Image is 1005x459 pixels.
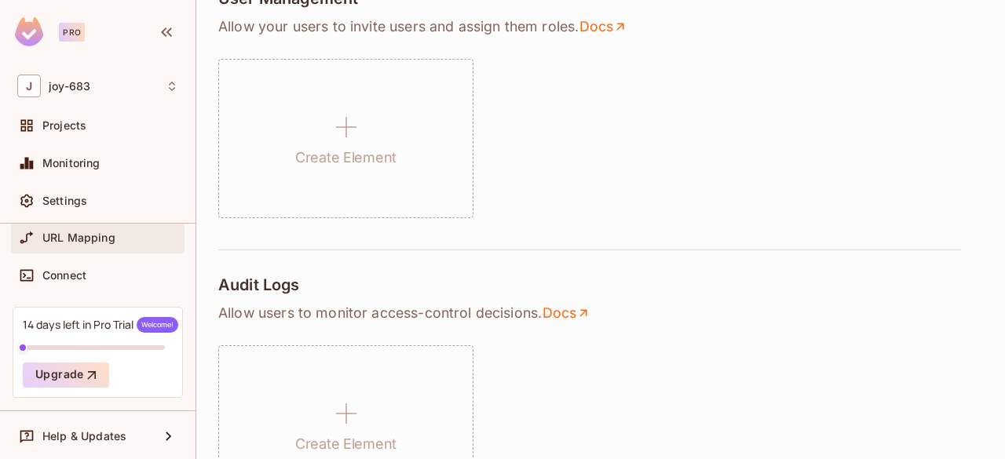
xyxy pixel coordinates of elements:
span: Projects [42,119,86,132]
p: Allow users to monitor access-control decisions . [218,304,983,322]
p: Allow your users to invite users and assign them roles . [218,17,983,36]
span: Workspace: joy-683 [49,80,90,93]
h1: Create Element [295,146,397,169]
span: Monitoring [42,157,100,169]
a: Docs [579,17,628,36]
h4: Audit Logs [218,275,300,294]
button: Upgrade [23,362,109,388]
div: Pro [59,23,85,42]
span: URL Mapping [42,231,115,244]
div: 14 days left in Pro Trial [23,317,178,333]
h1: Create Element [295,432,397,456]
span: J [17,75,41,97]
img: SReyMgAAAABJRU5ErkJggg== [15,17,43,46]
span: Welcome! [137,317,178,333]
span: Connect [42,269,86,282]
a: Docs [542,304,591,322]
span: Help & Updates [42,430,126,443]
span: Settings [42,195,87,207]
